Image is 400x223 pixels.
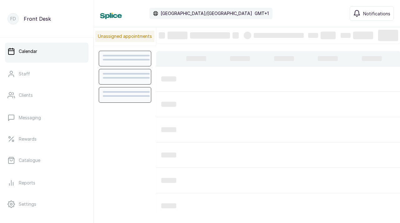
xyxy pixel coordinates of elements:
p: Reports [19,180,35,186]
button: Notifications [350,6,394,21]
span: Notifications [363,10,390,17]
a: Rewards [5,130,88,148]
p: [GEOGRAPHIC_DATA]/[GEOGRAPHIC_DATA] [161,10,252,17]
p: GMT+1 [255,10,269,17]
p: Clients [19,92,33,98]
a: Messaging [5,109,88,127]
p: Catalogue [19,157,40,163]
a: Catalogue [5,152,88,169]
a: Clients [5,86,88,104]
a: Reports [5,174,88,192]
p: Settings [19,201,36,207]
p: Messaging [19,115,41,121]
p: Rewards [19,136,37,142]
a: Calendar [5,43,88,60]
a: Staff [5,65,88,83]
p: FD [10,16,16,22]
p: Staff [19,71,30,77]
a: Settings [5,195,88,213]
p: Front Desk [24,15,51,23]
p: Calendar [19,48,37,54]
p: Unassigned appointments [95,31,154,42]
